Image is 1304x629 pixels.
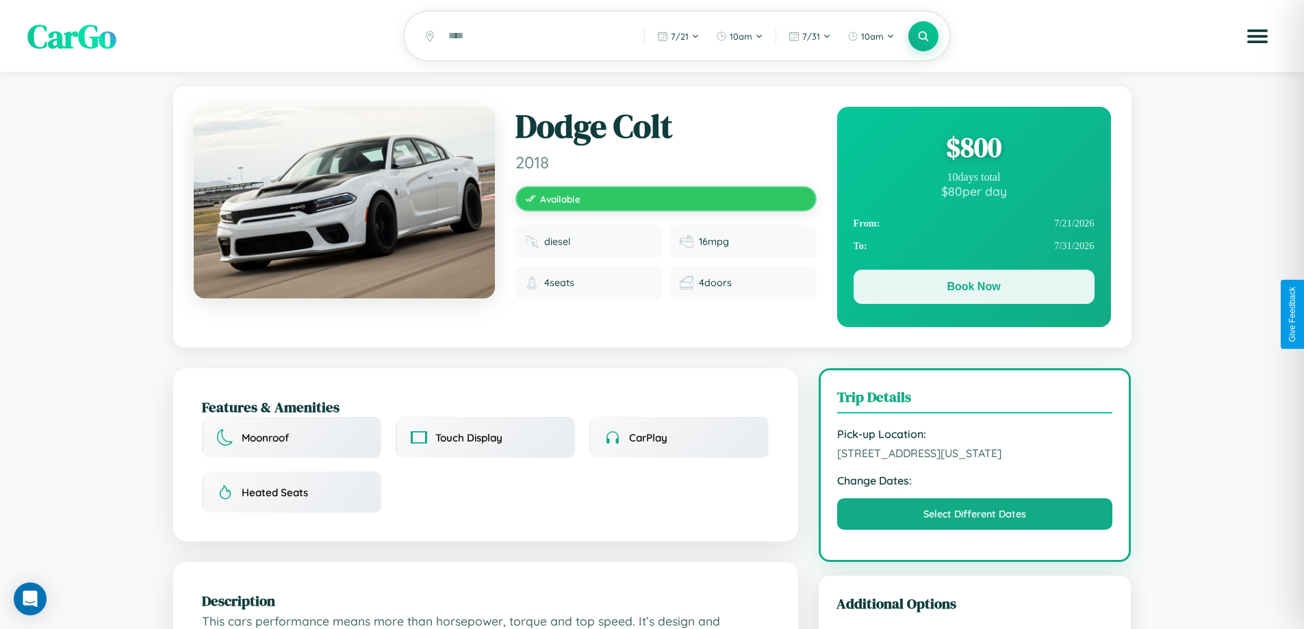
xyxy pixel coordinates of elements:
[650,25,706,47] button: 7/21
[837,498,1113,530] button: Select Different Dates
[202,397,769,417] h2: Features & Amenities
[836,593,1114,613] h3: Additional Options
[202,591,769,611] h2: Description
[435,431,502,444] span: Touch Display
[782,25,838,47] button: 7/31
[854,183,1095,198] div: $ 80 per day
[837,446,1113,460] span: [STREET_ADDRESS][US_STATE]
[854,212,1095,235] div: 7 / 21 / 2026
[515,152,817,172] span: 2018
[671,31,689,42] span: 7 / 21
[242,486,308,499] span: Heated Seats
[854,235,1095,257] div: 7 / 31 / 2026
[680,235,693,248] img: Fuel efficiency
[854,218,880,229] strong: From:
[14,582,47,615] div: Open Intercom Messenger
[699,235,729,248] span: 16 mpg
[680,276,693,290] img: Doors
[194,107,495,298] img: Dodge Colt 2018
[837,474,1113,487] strong: Change Dates:
[525,276,539,290] img: Seats
[854,171,1095,183] div: 10 days total
[699,277,732,289] span: 4 doors
[837,427,1113,441] strong: Pick-up Location:
[841,25,902,47] button: 10am
[525,235,539,248] img: Fuel type
[1238,17,1277,55] button: Open menu
[837,387,1113,413] h3: Trip Details
[515,107,817,146] h1: Dodge Colt
[802,31,820,42] span: 7 / 31
[544,235,571,248] span: diesel
[27,14,116,59] span: CarGo
[242,431,289,444] span: Moonroof
[709,25,770,47] button: 10am
[1288,287,1297,342] div: Give Feedback
[854,129,1095,166] div: $ 800
[629,431,667,444] span: CarPlay
[854,240,867,252] strong: To:
[540,193,580,205] span: Available
[854,270,1095,304] button: Book Now
[730,31,752,42] span: 10am
[861,31,884,42] span: 10am
[544,277,574,289] span: 4 seats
